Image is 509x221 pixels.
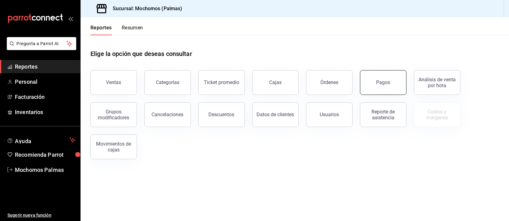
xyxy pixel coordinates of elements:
[108,5,182,12] h3: Sucursal: Mochomos (Palmas)
[90,102,137,127] button: Grupos modificadores
[269,79,282,85] div: Cajas
[90,134,137,159] button: Movimientos de cajas
[94,141,133,153] div: Movimientos de cajas
[414,70,460,95] button: Análisis de venta por hora
[414,102,460,127] button: Contrata inventarios para ver este reporte
[4,45,76,51] a: Pregunta a Parrot AI
[90,49,192,58] h1: Elige la opción que deseas consultar
[7,37,76,50] button: Pregunta a Parrot AI
[209,112,235,117] div: Descuentos
[17,40,67,47] span: Pregunta a Parrot AI
[144,102,191,127] button: Cancelaciones
[198,102,245,127] button: Descuentos
[306,70,353,95] button: Órdenes
[198,70,245,95] button: Ticket promedio
[418,77,456,88] div: Análisis de venta por hora
[90,25,112,35] button: Reportes
[144,70,191,95] button: Categorías
[156,79,179,85] div: Categorías
[252,70,299,95] button: Cajas
[15,93,75,101] span: Facturación
[320,79,338,85] div: Órdenes
[306,102,353,127] button: Usuarios
[15,108,75,116] span: Inventarios
[15,151,75,159] span: Recomienda Parrot
[418,109,456,121] div: Costos y márgenes
[94,109,133,121] div: Grupos modificadores
[257,112,294,117] div: Datos de clientes
[90,70,137,95] button: Ventas
[204,79,239,85] div: Ticket promedio
[364,109,402,121] div: Reporte de asistencia
[7,212,75,219] span: Sugerir nueva función
[15,62,75,71] span: Reportes
[252,102,299,127] button: Datos de clientes
[360,102,406,127] button: Reporte de asistencia
[15,136,67,144] span: Ayuda
[376,79,390,85] div: Pagos
[15,78,75,86] span: Personal
[152,112,184,117] div: Cancelaciones
[122,25,143,35] button: Resumen
[320,112,339,117] div: Usuarios
[68,16,73,21] button: open_drawer_menu
[90,25,143,35] div: navigation tabs
[106,79,121,85] div: Ventas
[15,166,75,174] span: Mochomos Palmas
[360,70,406,95] button: Pagos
